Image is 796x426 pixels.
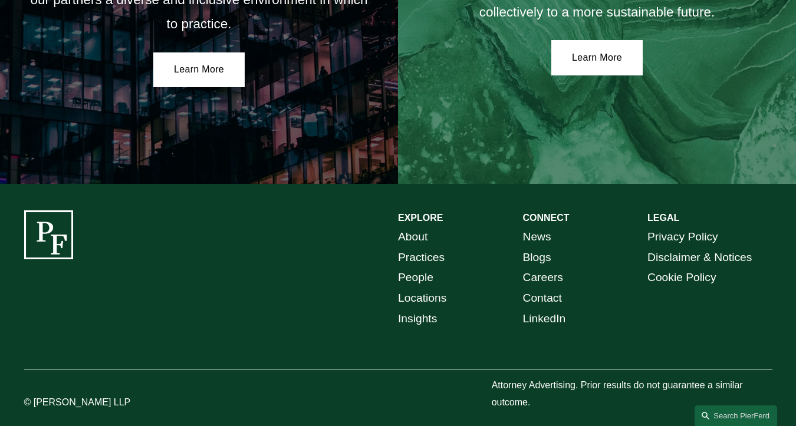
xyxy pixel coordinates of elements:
a: Search this site [695,405,777,426]
a: Blogs [523,247,551,268]
a: Practices [398,247,445,268]
a: Cookie Policy [647,268,716,288]
a: LinkedIn [523,309,566,329]
a: Insights [398,309,437,329]
a: Privacy Policy [647,227,718,247]
a: Contact [523,288,562,309]
p: © [PERSON_NAME] LLP [24,394,180,411]
a: News [523,227,551,247]
a: Learn More [551,40,643,75]
a: About [398,227,427,247]
strong: LEGAL [647,213,679,223]
a: Disclaimer & Notices [647,247,752,268]
a: Careers [523,268,563,288]
strong: CONNECT [523,213,570,223]
a: Locations [398,288,446,309]
p: Attorney Advertising. Prior results do not guarantee a similar outcome. [492,377,772,411]
a: Learn More [153,52,245,88]
a: People [398,268,433,288]
strong: EXPLORE [398,213,443,223]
